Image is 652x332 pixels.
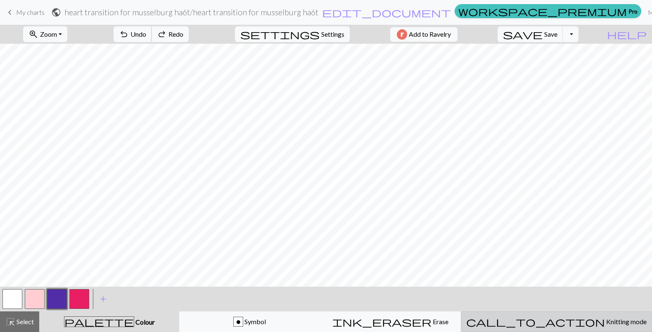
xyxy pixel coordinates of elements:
[64,7,318,17] h2: heart transition for musselburg ha6t / heart transition for musselburg ha6t
[409,29,451,40] span: Add to Ravelry
[134,318,155,326] span: Colour
[234,317,243,327] div: o
[51,7,61,18] span: public
[320,311,461,332] button: Erase
[605,318,647,325] span: Knitting mode
[64,316,134,327] span: palette
[466,316,605,327] span: call_to_action
[179,311,320,332] button: o Symbol
[5,5,45,19] a: My charts
[98,293,108,305] span: add
[322,7,451,18] span: edit_document
[157,28,167,40] span: redo
[39,311,179,332] button: Colour
[458,5,627,17] span: workspace_premium
[240,28,320,40] span: settings
[332,316,432,327] span: ink_eraser
[235,26,350,42] button: SettingsSettings
[503,28,543,40] span: save
[15,318,34,325] span: Select
[461,311,652,332] button: Knitting mode
[114,26,152,42] button: Undo
[28,28,38,40] span: zoom_in
[390,27,458,42] button: Add to Ravelry
[16,8,45,16] span: My charts
[455,4,641,18] a: Pro
[321,29,344,39] span: Settings
[168,30,183,38] span: Redo
[397,29,407,40] img: Ravelry
[40,30,57,38] span: Zoom
[432,318,448,325] span: Erase
[130,30,146,38] span: Undo
[243,318,266,325] span: Symbol
[5,7,15,18] span: keyboard_arrow_left
[119,28,129,40] span: undo
[498,26,563,42] button: Save
[23,26,67,42] button: Zoom
[544,30,557,38] span: Save
[240,29,320,39] i: Settings
[607,28,647,40] span: help
[5,316,15,327] span: highlight_alt
[152,26,189,42] button: Redo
